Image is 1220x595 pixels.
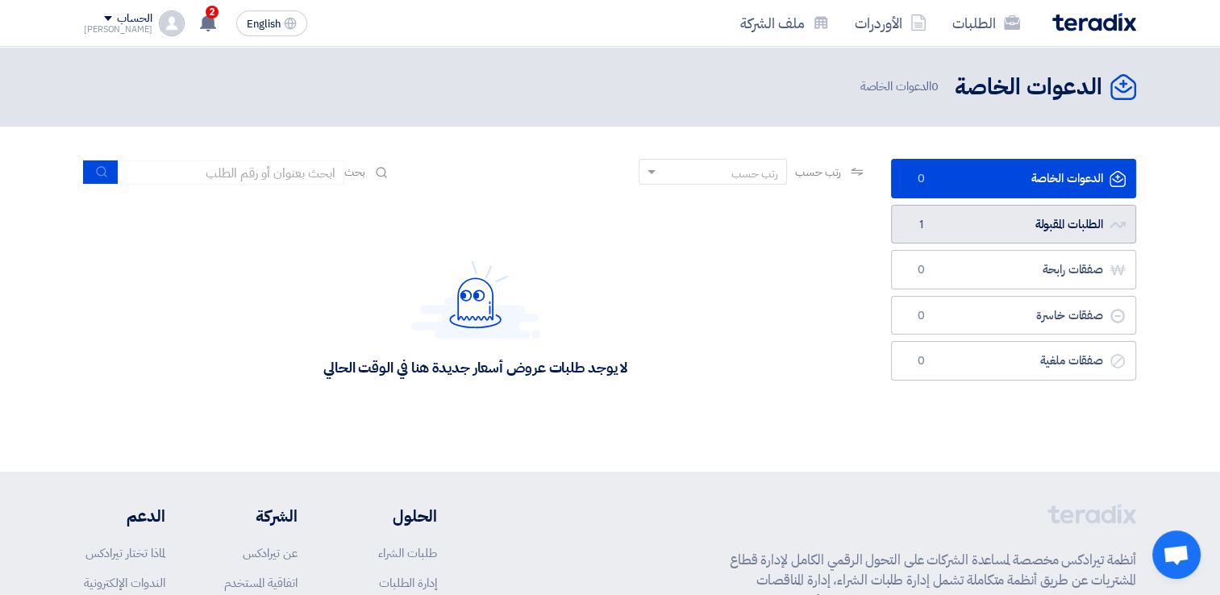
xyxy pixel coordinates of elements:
h2: الدعوات الخاصة [955,72,1102,103]
span: 0 [931,77,939,95]
a: Open chat [1152,531,1201,579]
img: profile_test.png [159,10,185,36]
span: English [247,19,281,30]
img: Teradix logo [1052,13,1136,31]
input: ابحث بعنوان أو رقم الطلب [119,160,344,185]
a: الطلبات [939,4,1033,42]
a: الأوردرات [842,4,939,42]
span: 1 [911,217,931,233]
a: اتفاقية المستخدم [224,574,298,592]
li: الشركة [214,504,298,528]
a: صفقات رابحة0 [891,250,1136,289]
a: صفقات خاسرة0 [891,296,1136,335]
span: 0 [911,262,931,278]
span: 0 [911,353,931,369]
span: رتب حسب [795,164,841,181]
div: رتب حسب [731,165,778,182]
a: الندوات الإلكترونية [84,574,165,592]
span: 0 [911,171,931,187]
a: طلبات الشراء [378,544,437,562]
a: عن تيرادكس [243,544,298,562]
div: [PERSON_NAME] [84,25,152,34]
span: بحث [344,164,365,181]
li: الدعم [84,504,165,528]
span: 2 [206,6,219,19]
a: الدعوات الخاصة0 [891,159,1136,198]
img: Hello [411,260,540,339]
a: الطلبات المقبولة1 [891,205,1136,244]
a: لماذا تختار تيرادكس [85,544,165,562]
div: الحساب [117,12,152,26]
span: 0 [911,308,931,324]
li: الحلول [346,504,437,528]
a: إدارة الطلبات [379,574,437,592]
a: ملف الشركة [727,4,842,42]
a: صفقات ملغية0 [891,341,1136,381]
div: لا يوجد طلبات عروض أسعار جديدة هنا في الوقت الحالي [323,358,627,377]
button: English [236,10,307,36]
span: الدعوات الخاصة [860,77,942,96]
